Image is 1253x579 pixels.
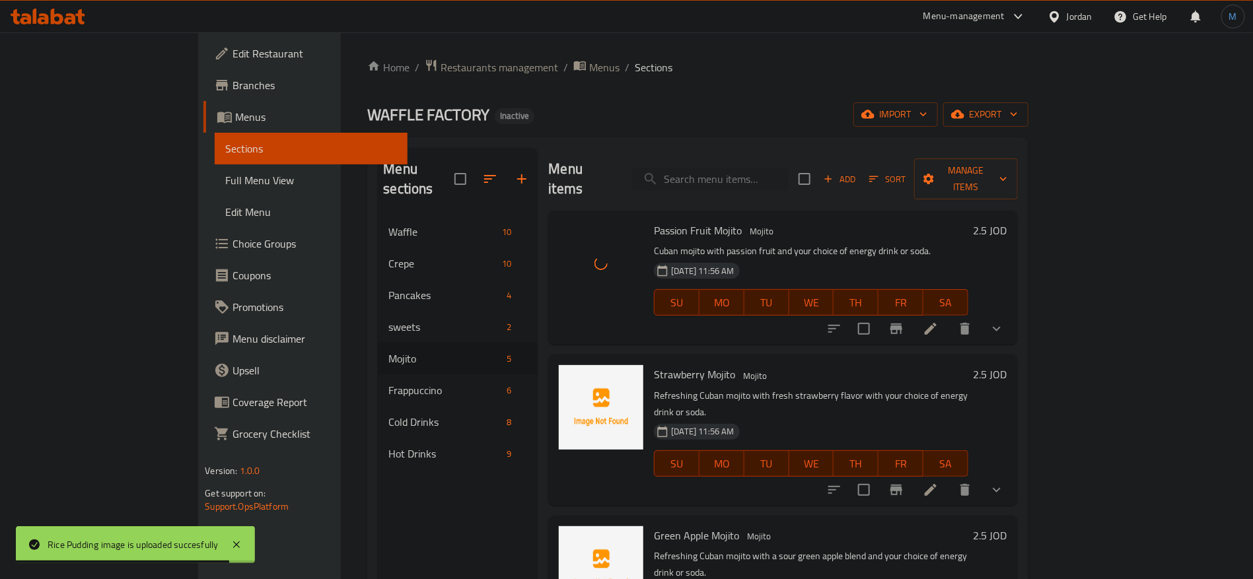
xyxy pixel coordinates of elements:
[981,313,1013,345] button: show more
[225,204,397,220] span: Edit Menu
[233,236,397,252] span: Choice Groups
[203,418,408,450] a: Grocery Checklist
[497,226,517,238] span: 10
[203,228,408,259] a: Choice Groups
[501,319,517,335] div: items
[205,462,237,479] span: Version:
[954,106,1018,123] span: export
[215,196,408,228] a: Edit Menu
[625,59,629,75] li: /
[834,450,878,477] button: TH
[240,462,260,479] span: 1.0.0
[501,414,517,430] div: items
[203,386,408,418] a: Coverage Report
[850,315,878,343] span: Select to update
[378,343,538,374] div: Mojito5
[225,141,397,156] span: Sections
[367,100,489,129] span: WAFFLE FACTORY
[203,259,408,291] a: Coupons
[233,299,397,315] span: Promotions
[923,450,968,477] button: SA
[501,382,517,398] div: items
[233,46,397,61] span: Edit Restaurant
[974,221,1007,240] h6: 2.5 JOD
[548,159,616,199] h2: Menu items
[699,289,744,316] button: MO
[388,287,501,303] span: Pancakes
[378,211,538,475] nav: Menu sections
[378,279,538,311] div: Pancakes4
[441,59,558,75] span: Restaurants management
[744,450,789,477] button: TU
[818,474,850,506] button: sort-choices
[225,172,397,188] span: Full Menu View
[48,537,218,552] div: Rice Pudding image is uploaded succesfully
[447,165,474,193] span: Select all sections
[923,482,939,498] a: Edit menu item
[378,406,538,438] div: Cold Drinks8
[205,485,266,502] span: Get support on:
[654,450,699,477] button: SU
[233,77,397,93] span: Branches
[914,158,1017,199] button: Manage items
[654,289,699,316] button: SU
[795,454,829,473] span: WE
[943,102,1028,127] button: export
[388,319,501,335] div: sweets
[818,169,861,189] span: Add item
[929,454,963,473] span: SA
[834,289,878,316] button: TH
[791,165,818,193] span: Select section
[205,498,289,515] a: Support.OpsPlatform
[203,355,408,386] a: Upsell
[415,59,419,75] li: /
[1229,9,1237,24] span: M
[203,291,408,323] a: Promotions
[495,110,534,121] span: Inactive
[506,163,538,195] button: Add section
[884,454,918,473] span: FR
[853,102,938,127] button: import
[738,368,772,384] span: Mojito
[666,425,739,438] span: [DATE] 11:56 AM
[632,168,788,191] input: search
[850,476,878,504] span: Select to update
[378,438,538,469] div: Hot Drinks9
[923,321,939,337] a: Edit menu item
[750,293,784,312] span: TU
[795,293,829,312] span: WE
[501,448,517,460] span: 9
[878,289,923,316] button: FR
[818,169,861,189] button: Add
[501,353,517,365] span: 5
[884,293,918,312] span: FR
[949,313,981,345] button: delete
[388,224,497,240] span: Waffle
[705,454,739,473] span: MO
[563,59,568,75] li: /
[215,133,408,164] a: Sections
[818,313,850,345] button: sort-choices
[660,293,694,312] span: SU
[388,446,501,461] span: Hot Drinks
[864,106,927,123] span: import
[501,384,517,397] span: 6
[989,482,1005,498] svg: Show Choices
[378,216,538,248] div: Waffle10
[501,321,517,333] span: 2
[497,257,517,270] span: 10
[233,426,397,442] span: Grocery Checklist
[666,265,739,277] span: [DATE] 11:56 AM
[388,351,501,366] span: Mojito
[981,474,1013,506] button: show more
[923,9,1005,24] div: Menu-management
[501,289,517,302] span: 4
[573,59,620,76] a: Menus
[869,172,906,187] span: Sort
[388,414,501,430] div: Cold Drinks
[744,289,789,316] button: TU
[203,38,408,69] a: Edit Restaurant
[839,454,873,473] span: TH
[474,163,506,195] span: Sort sections
[378,311,538,343] div: sweets2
